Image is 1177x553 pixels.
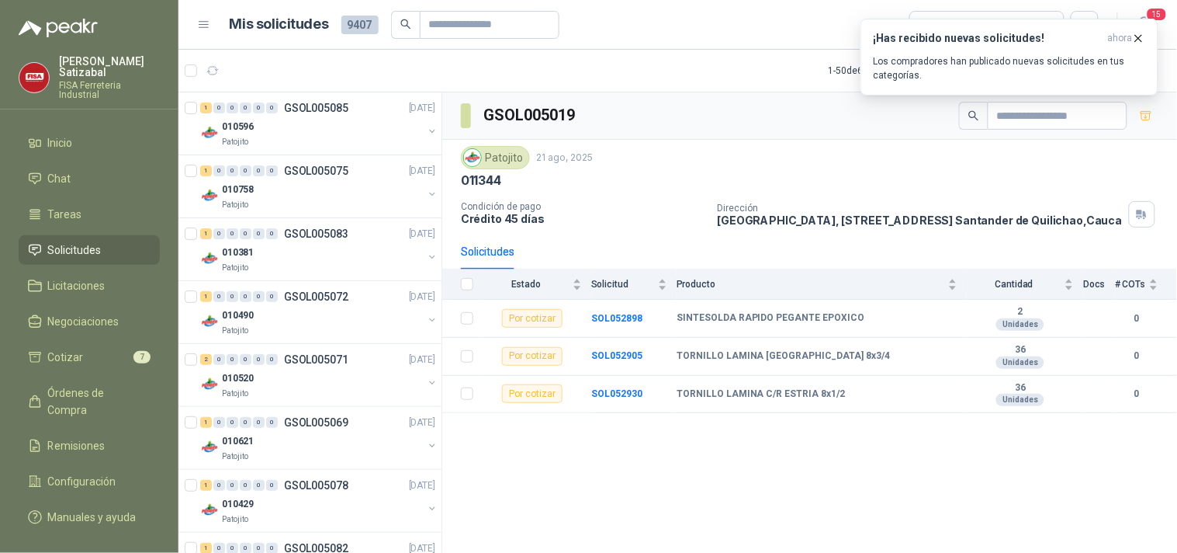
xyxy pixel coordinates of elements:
p: Los compradores han publicado nuevas solicitudes en tus categorías. [874,54,1145,82]
span: Solicitud [591,279,655,290]
div: 1 [200,165,212,176]
img: Company Logo [200,501,219,520]
a: 1 0 0 0 0 0 GSOL005078[DATE] Company Logo010429Patojito [200,476,438,526]
div: 0 [253,291,265,302]
button: 15 [1130,11,1158,39]
p: Dirección [718,203,1123,214]
span: Cantidad [967,279,1061,290]
div: 0 [240,165,251,176]
span: Configuración [48,473,116,490]
div: 0 [227,228,238,239]
img: Company Logo [200,249,219,268]
p: Patojito [222,388,248,400]
p: [DATE] [409,290,435,304]
div: 0 [213,417,225,428]
p: GSOL005083 [284,228,348,239]
span: Manuales y ayuda [48,509,137,526]
a: 1 0 0 0 0 0 GSOL005075[DATE] Company Logo010758Patojito [200,162,438,211]
div: Por cotizar [502,384,563,403]
div: 2 [200,354,212,365]
span: search [968,110,979,121]
img: Logo peakr [19,19,98,37]
img: Company Logo [200,438,219,457]
a: Chat [19,164,160,193]
b: 0 [1115,311,1158,326]
div: 0 [266,165,278,176]
div: 0 [253,165,265,176]
th: # COTs [1115,270,1177,300]
a: Remisiones [19,431,160,461]
a: Solicitudes [19,235,160,265]
div: 0 [213,354,225,365]
a: 1 0 0 0 0 0 GSOL005072[DATE] Company Logo010490Patojito [200,287,438,337]
div: 0 [253,480,265,491]
p: GSOL005078 [284,480,348,491]
span: Órdenes de Compra [48,384,145,419]
span: Estado [483,279,569,290]
div: 0 [240,228,251,239]
p: 010429 [222,497,254,512]
p: 011344 [461,172,501,189]
div: 0 [213,165,225,176]
div: Por cotizar [502,347,563,366]
img: Company Logo [200,312,219,331]
div: 0 [253,228,265,239]
p: GSOL005075 [284,165,348,176]
a: Inicio [19,128,160,158]
div: 0 [240,417,251,428]
div: 1 [200,103,212,113]
span: 9407 [341,16,379,34]
p: [DATE] [409,227,435,242]
div: 0 [266,480,278,491]
div: 0 [227,417,238,428]
p: 21 ago, 2025 [536,151,593,165]
span: search [400,19,411,30]
b: 0 [1115,349,1158,363]
div: 1 [200,291,212,302]
div: 0 [213,291,225,302]
p: [GEOGRAPHIC_DATA], [STREET_ADDRESS] Santander de Quilichao , Cauca [718,214,1123,227]
span: Licitaciones [48,277,106,294]
a: Cotizar7 [19,343,160,372]
b: TORNILLO LAMINA C/R ESTRIA 8x1/2 [677,388,846,401]
h3: GSOL005019 [483,103,577,127]
a: 2 0 0 0 0 0 GSOL005071[DATE] Company Logo010520Patojito [200,350,438,400]
p: GSOL005071 [284,354,348,365]
div: 1 - 50 de 6434 [829,58,929,83]
p: Patojito [222,136,248,148]
a: SOL052898 [591,313,642,324]
th: Docs [1083,270,1115,300]
div: Por cotizar [502,309,563,328]
div: Unidades [996,318,1044,331]
span: Cotizar [48,349,84,366]
div: 0 [240,480,251,491]
a: Licitaciones [19,271,160,301]
b: 36 [967,344,1074,356]
p: 010758 [222,183,254,197]
p: [DATE] [409,478,435,493]
a: 1 0 0 0 0 0 GSOL005069[DATE] Company Logo010621Patojito [200,413,438,463]
th: Producto [677,270,967,300]
div: 0 [266,291,278,302]
div: Solicitudes [461,243,514,260]
p: FISA Ferreteria Industrial [59,81,160,99]
b: SOL052905 [591,350,642,361]
div: 0 [227,480,238,491]
span: Tareas [48,206,82,223]
b: SOL052930 [591,388,642,399]
h1: Mis solicitudes [230,13,329,36]
a: Negociaciones [19,307,160,336]
div: 0 [253,103,265,113]
p: 010490 [222,308,254,323]
p: GSOL005085 [284,103,348,113]
p: Patojito [222,513,248,526]
p: [DATE] [409,164,435,179]
div: 0 [227,291,238,302]
div: 0 [240,354,251,365]
div: 0 [240,291,251,302]
img: Company Logo [200,123,219,142]
p: 010621 [222,434,254,449]
div: Todas [919,16,952,33]
p: Patojito [222,325,248,337]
